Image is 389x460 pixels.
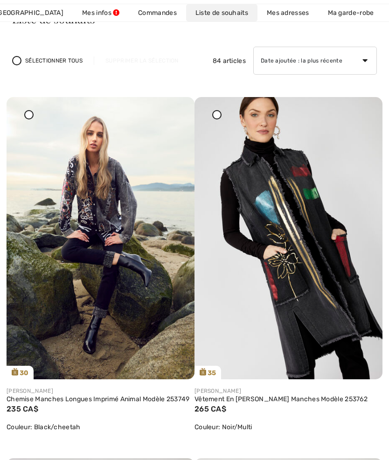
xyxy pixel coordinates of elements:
[7,387,194,395] div: [PERSON_NAME]
[257,4,319,21] a: Mes adresses
[7,395,194,404] a: Chemise Manches Longues Imprimé Animal Modèle 253749
[73,4,129,21] a: Mes infos
[25,56,83,65] span: Sélectionner tous
[7,422,194,432] div: Couleur: Black/cheetah
[186,4,257,21] a: Liste de souhaits
[7,404,38,413] span: 235 CA$
[194,97,382,379] a: 35
[129,4,186,21] a: Commandes
[12,13,377,24] h3: Liste de souhaits
[194,404,226,413] span: 265 CA$
[194,387,382,395] div: [PERSON_NAME]
[194,422,382,432] div: Couleur: Noir/Multi
[7,97,194,379] img: frank-lyman-tops-black-cheetah_6281253749_6_964d_search.jpg
[194,97,382,379] img: frank-lyman-jackets-blazers-black-multi_253762_2_5e9a_search.jpg
[194,395,382,404] a: Vêtement En [PERSON_NAME] Manches Modèle 253762
[319,4,383,21] a: Ma garde-robe
[213,56,246,66] span: 84 articles
[7,97,194,379] a: 30
[94,56,190,65] div: Supprimer la sélection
